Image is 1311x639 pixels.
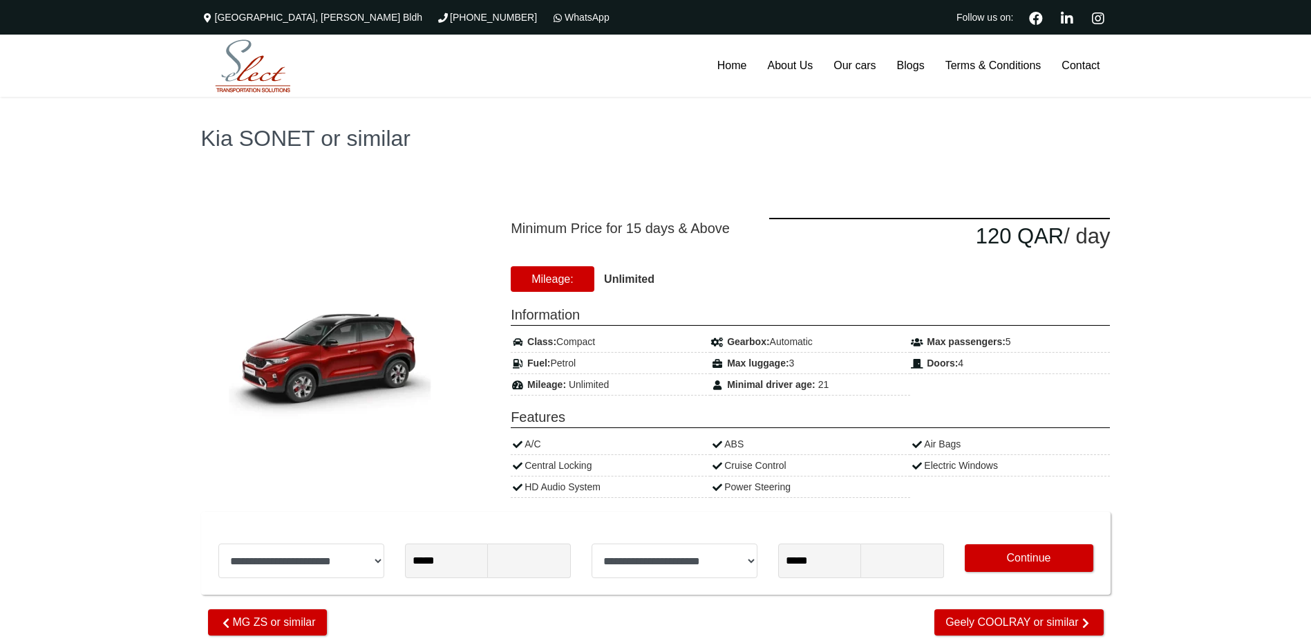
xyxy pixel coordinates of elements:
a: Facebook [1024,10,1048,25]
div: Electric Windows [910,455,1110,476]
div: ABS [710,434,910,455]
strong: Max passengers: [927,336,1006,347]
div: Compact [511,331,710,353]
div: 5 [910,331,1110,353]
img: Select Rent a Car [205,37,301,96]
span: Mileage: [511,266,594,292]
strong: Mileage: [527,379,566,390]
div: HD Audio System [511,476,710,498]
div: A/C [511,434,710,455]
div: Cruise Control [710,455,910,476]
a: [PHONE_NUMBER] [436,12,537,23]
div: / day [769,218,1110,254]
a: About Us [757,35,823,97]
span: Unlimited [569,379,609,390]
strong: Unlimited [604,273,654,285]
a: Linkedin [1055,10,1079,25]
a: Instagram [1086,10,1111,25]
button: Continue [965,544,1093,572]
strong: Gearbox: [727,336,769,347]
span: Features [511,407,1110,428]
strong: Minimal driver age: [727,379,815,390]
a: Home [707,35,757,97]
div: Air Bags [910,434,1110,455]
span: 21 [818,379,829,390]
div: 4 [910,353,1110,374]
strong: Doors: [927,358,958,369]
span: Pick-Up Date [405,519,571,544]
span: Minimum Price for 15 days & Above [511,218,748,239]
a: Geely COOLRAY or similar [934,609,1103,636]
div: Central Locking [511,455,710,476]
strong: Fuel: [527,358,550,369]
a: MG ZS or similar [208,609,327,636]
div: Petrol [511,353,710,374]
a: Terms & Conditions [935,35,1052,97]
h1: Kia SONET or similar [201,127,1111,149]
span: 120.00 QAR [976,224,1064,248]
div: Automatic [710,331,910,353]
a: Blogs [887,35,935,97]
a: Our cars [823,35,886,97]
span: Return Location [592,519,757,544]
strong: Class: [527,336,556,347]
span: Pick-up Location [218,519,384,544]
a: WhatsApp [551,12,610,23]
div: 3 [710,353,910,374]
a: Contact [1051,35,1110,97]
span: Return Date [778,519,944,544]
strong: Max luggage: [727,358,789,369]
img: Kia SONET or similar [201,275,450,431]
div: Power Steering [710,476,910,498]
span: Information [511,304,1110,326]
